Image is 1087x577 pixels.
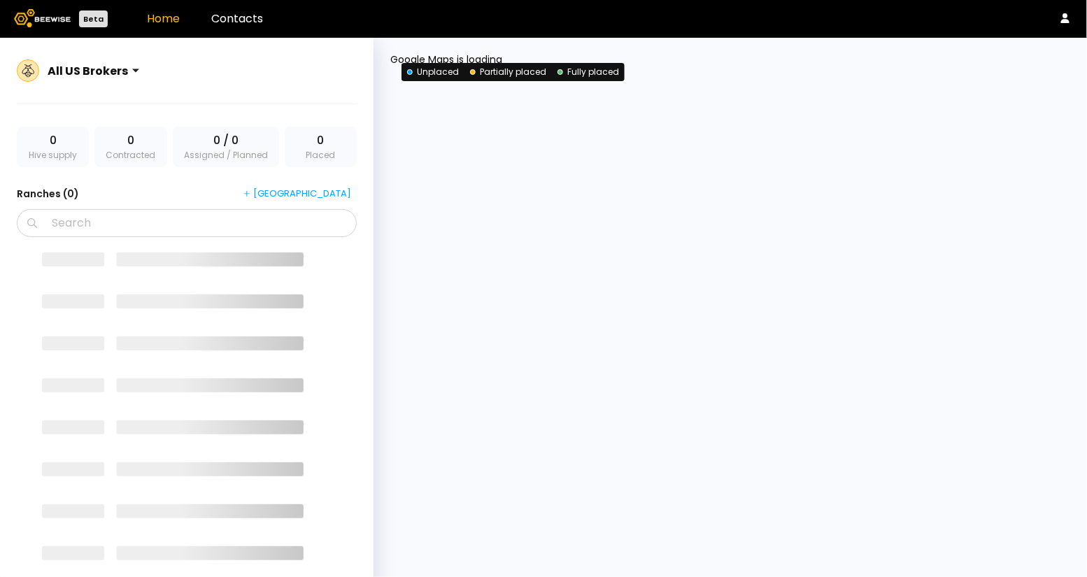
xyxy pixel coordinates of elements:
span: 0 / 0 [213,132,239,149]
div: [GEOGRAPHIC_DATA] [243,187,351,200]
span: 0 [317,132,324,149]
a: Contacts [211,10,263,27]
img: Beewise logo [14,9,71,27]
div: Fully placed [557,66,619,78]
div: Placed [285,127,357,167]
div: Unplaced [407,66,459,78]
div: Contracted [94,127,166,167]
span: 0 [50,132,57,149]
div: Partially placed [470,66,546,78]
h3: Ranches ( 0 ) [17,184,79,204]
div: Google Maps is loading [390,55,1070,560]
a: Home [147,10,180,27]
div: Assigned / Planned [173,127,279,167]
button: [GEOGRAPHIC_DATA] [238,184,357,204]
div: Beta [79,10,108,27]
div: Hive supply [17,127,89,167]
div: All US Brokers [48,62,128,80]
span: 0 [127,132,134,149]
